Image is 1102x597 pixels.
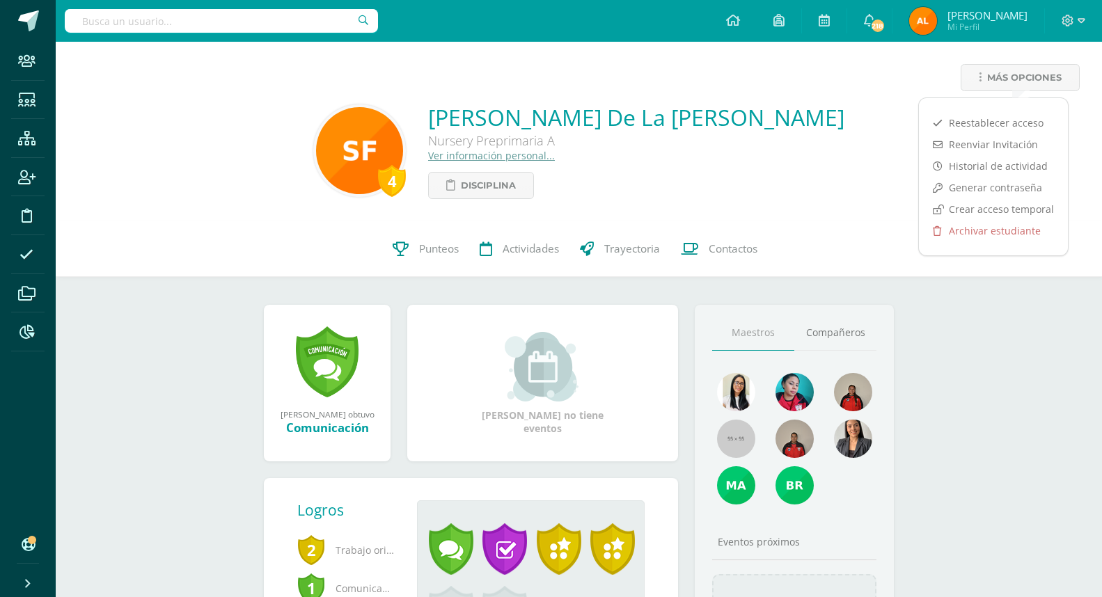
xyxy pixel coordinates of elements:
[419,241,459,256] span: Punteos
[947,21,1028,33] span: Mi Perfil
[428,102,844,132] a: [PERSON_NAME] De La [PERSON_NAME]
[869,18,885,33] span: 218
[909,7,937,35] img: af9b8bc9e20a7c198341f7486dafb623.png
[919,198,1068,220] a: Crear acceso temporal
[469,221,569,277] a: Actividades
[961,64,1080,91] a: Más opciones
[569,221,670,277] a: Trayectoria
[776,466,814,504] img: 25cdf522f95c9b2faec00287e0f2f2ca.png
[316,107,403,194] img: 3eee79c92364ddf85debac137d12e7b8.png
[717,466,755,504] img: 3e77c9bd075683a9c94bf84936b730b6.png
[382,221,469,277] a: Punteos
[919,112,1068,134] a: Reestablecer acceso
[712,315,794,351] a: Maestros
[947,8,1028,22] span: [PERSON_NAME]
[919,134,1068,155] a: Reenviar Invitación
[717,373,755,411] img: 866d362cde494ecbe9643e803a178058.png
[834,373,872,411] img: 4cadd866b9674bb26779ba88b494ab1f.png
[278,420,377,436] div: Comunicación
[461,173,516,198] span: Disciplina
[428,172,534,199] a: Disciplina
[919,155,1068,177] a: Historial de actividad
[503,241,559,256] span: Actividades
[712,535,876,548] div: Eventos próximos
[65,9,378,33] input: Busca un usuario...
[776,420,814,458] img: 177a0cef6189344261906be38084f07c.png
[834,420,872,458] img: 3b3ed9881b00af46b1981598581b89e6.png
[717,420,755,458] img: 55x55
[987,65,1062,90] span: Más opciones
[604,241,660,256] span: Trayectoria
[919,177,1068,198] a: Generar contraseña
[794,315,876,351] a: Compañeros
[297,534,325,566] span: 2
[776,373,814,411] img: 1c7763f46a97a60cb2d0673d8595e6ce.png
[709,241,757,256] span: Contactos
[473,332,613,435] div: [PERSON_NAME] no tiene eventos
[428,149,555,162] a: Ver información personal...
[297,500,406,520] div: Logros
[505,332,581,401] img: event_small.png
[297,531,395,569] span: Trabajo original
[378,165,406,197] div: 4
[428,132,844,149] div: Nursery Preprimaria A
[278,408,377,420] div: [PERSON_NAME] obtuvo
[919,220,1068,241] a: Archivar estudiante
[670,221,768,277] a: Contactos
